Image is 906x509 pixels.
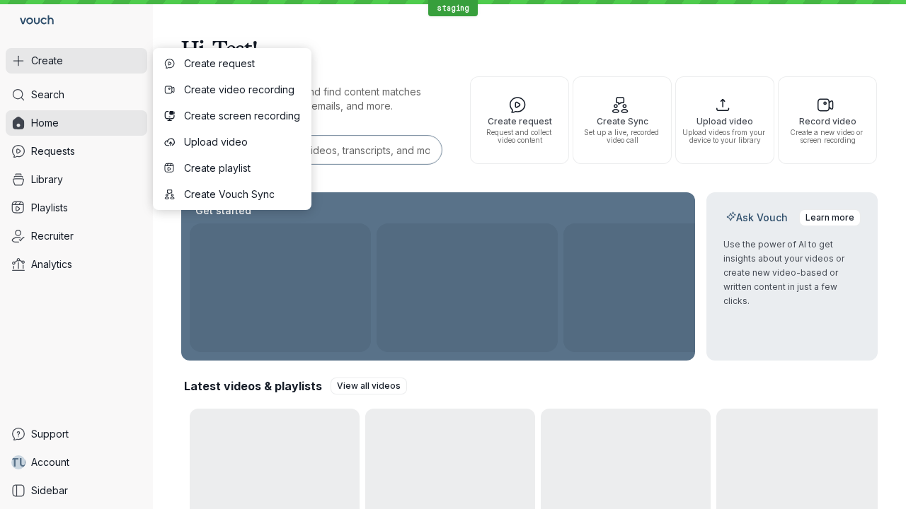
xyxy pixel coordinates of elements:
a: View all videos [331,378,407,394]
a: Library [6,167,147,192]
span: Home [31,116,59,130]
span: Upload video [682,117,768,126]
a: Requests [6,139,147,164]
span: Account [31,455,69,469]
a: Analytics [6,252,147,277]
span: Recruiter [31,229,74,243]
p: Search for any keywords and find content matches through transcriptions, user emails, and more. [181,85,445,113]
span: Set up a live, recorded video call [579,129,665,144]
h1: Hi, Test! [181,28,878,68]
a: Search [6,82,147,107]
a: Recruiter [6,223,147,249]
span: Upload videos from your device to your library [682,129,768,144]
span: Create request [184,57,300,71]
h2: Latest videos & playlists [184,378,322,394]
button: Create video recording [156,77,309,103]
span: View all videos [337,379,401,393]
h2: Get started [193,204,254,218]
button: Create playlist [156,156,309,181]
span: Create playlist [184,161,300,175]
span: Create Vouch Sync [184,187,300,201]
span: Record video [784,117,871,126]
button: Create SyncSet up a live, recorded video call [573,76,672,164]
button: Create request [156,51,309,76]
a: Home [6,110,147,136]
button: Upload video [156,129,309,155]
span: Requests [31,144,75,158]
span: Search [31,88,64,102]
a: Learn more [799,209,861,226]
span: Learn more [805,211,854,225]
span: Library [31,172,63,187]
span: Create a new video or screen recording [784,129,871,144]
a: TUAccount [6,450,147,475]
button: Create requestRequest and collect video content [470,76,569,164]
span: Sidebar [31,484,68,498]
a: Playlists [6,195,147,221]
a: Go to homepage [6,6,59,37]
span: Upload video [184,135,300,149]
span: Support [31,427,69,441]
button: Record videoCreate a new video or screen recording [778,76,877,164]
span: U [19,455,27,469]
span: Playlists [31,201,68,215]
h2: Ask Vouch [723,211,791,225]
p: Use the power of AI to get insights about your videos or create new video-based or written conten... [723,238,861,308]
span: Create Sync [579,117,665,126]
button: Upload videoUpload videos from your device to your library [675,76,774,164]
span: Create screen recording [184,109,300,123]
span: Create [31,54,63,68]
button: Create screen recording [156,103,309,129]
span: Create request [476,117,563,126]
a: Support [6,421,147,447]
span: Analytics [31,257,72,271]
button: Create [6,48,147,74]
span: T [11,455,19,469]
span: Create video recording [184,83,300,97]
a: Sidebar [6,478,147,503]
span: Request and collect video content [476,129,563,144]
button: Create Vouch Sync [156,182,309,207]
